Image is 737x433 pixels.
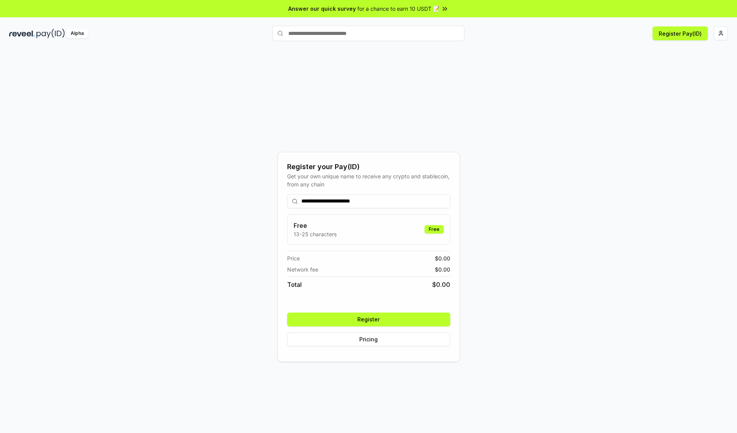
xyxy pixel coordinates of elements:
[287,313,450,326] button: Register
[9,29,35,38] img: reveel_dark
[287,280,302,289] span: Total
[287,172,450,188] div: Get your own unique name to receive any crypto and stablecoin, from any chain
[287,161,450,172] div: Register your Pay(ID)
[294,230,337,238] p: 13-25 characters
[287,254,300,262] span: Price
[287,333,450,346] button: Pricing
[435,265,450,273] span: $ 0.00
[435,254,450,262] span: $ 0.00
[653,26,708,40] button: Register Pay(ID)
[294,221,337,230] h3: Free
[432,280,450,289] span: $ 0.00
[287,265,318,273] span: Network fee
[288,5,356,13] span: Answer our quick survey
[425,225,444,234] div: Free
[66,29,88,38] div: Alpha
[36,29,65,38] img: pay_id
[357,5,440,13] span: for a chance to earn 10 USDT 📝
